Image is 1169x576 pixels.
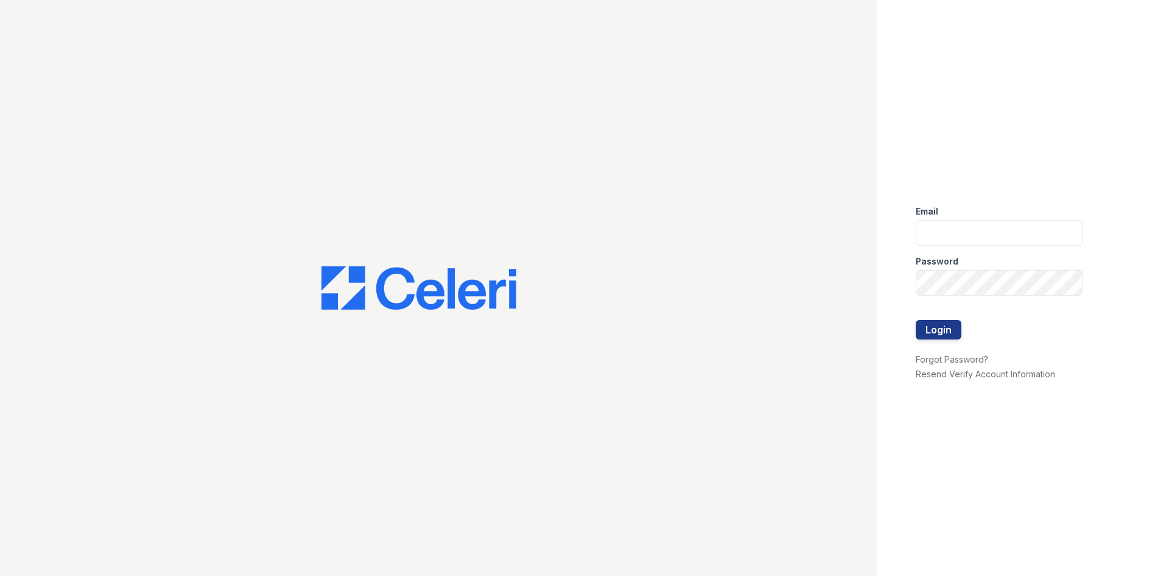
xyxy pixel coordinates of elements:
[916,320,961,340] button: Login
[916,369,1055,379] a: Resend Verify Account Information
[916,205,938,218] label: Email
[916,354,988,364] a: Forgot Password?
[916,255,958,268] label: Password
[321,266,516,310] img: CE_Logo_Blue-a8612792a0a2168367f1c8372b55b34899dd931a85d93a1a3d3e32e68fde9ad4.png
